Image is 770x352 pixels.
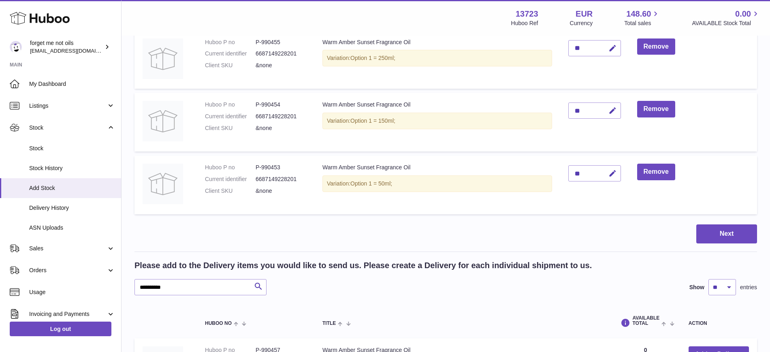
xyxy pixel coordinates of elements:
[632,316,659,326] span: AVAILABLE Total
[10,41,22,53] img: forgetmenothf@gmail.com
[29,288,115,296] span: Usage
[205,175,256,183] dt: Current identifier
[576,9,593,19] strong: EUR
[350,55,395,61] span: Option 1 = 250ml;
[205,101,256,109] dt: Huboo P no
[256,187,306,195] dd: &none
[689,321,749,326] div: Action
[511,19,538,27] div: Huboo Ref
[624,19,660,27] span: Total sales
[143,101,183,141] img: Warm Amber Sunset Fragrance Oil
[143,38,183,79] img: Warm Amber Sunset Fragrance Oil
[29,204,115,212] span: Delivery History
[29,267,107,274] span: Orders
[205,164,256,171] dt: Huboo P no
[205,187,256,195] dt: Client SKU
[516,9,538,19] strong: 13723
[735,9,751,19] span: 0.00
[29,184,115,192] span: Add Stock
[205,62,256,69] dt: Client SKU
[30,39,103,55] div: forget me not oils
[692,9,760,27] a: 0.00 AVAILABLE Stock Total
[256,164,306,171] dd: P-990453
[256,175,306,183] dd: 6687149228201
[10,322,111,336] a: Log out
[29,164,115,172] span: Stock History
[626,9,651,19] span: 148.60
[314,156,560,214] td: Warm Amber Sunset Fragrance Oil
[29,224,115,232] span: ASN Uploads
[256,62,306,69] dd: &none
[256,50,306,58] dd: 6687149228201
[30,47,119,54] span: [EMAIL_ADDRESS][DOMAIN_NAME]
[143,164,183,204] img: Warm Amber Sunset Fragrance Oil
[692,19,760,27] span: AVAILABLE Stock Total
[205,124,256,132] dt: Client SKU
[624,9,660,27] a: 148.60 Total sales
[29,102,107,110] span: Listings
[29,124,107,132] span: Stock
[350,180,392,187] span: Option 1 = 50ml;
[256,101,306,109] dd: P-990454
[740,284,757,291] span: entries
[696,224,757,243] button: Next
[205,50,256,58] dt: Current identifier
[205,113,256,120] dt: Current identifier
[256,124,306,132] dd: &none
[314,93,560,151] td: Warm Amber Sunset Fragrance Oil
[205,38,256,46] dt: Huboo P no
[322,50,552,66] div: Variation:
[256,113,306,120] dd: 6687149228201
[637,38,675,55] button: Remove
[570,19,593,27] div: Currency
[322,321,336,326] span: Title
[637,164,675,180] button: Remove
[29,245,107,252] span: Sales
[637,101,675,117] button: Remove
[29,145,115,152] span: Stock
[205,321,232,326] span: Huboo no
[29,80,115,88] span: My Dashboard
[29,310,107,318] span: Invoicing and Payments
[314,30,560,89] td: Warm Amber Sunset Fragrance Oil
[322,113,552,129] div: Variation:
[256,38,306,46] dd: P-990455
[689,284,704,291] label: Show
[350,117,395,124] span: Option 1 = 150ml;
[322,175,552,192] div: Variation:
[134,260,592,271] h2: Please add to the Delivery items you would like to send us. Please create a Delivery for each ind...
